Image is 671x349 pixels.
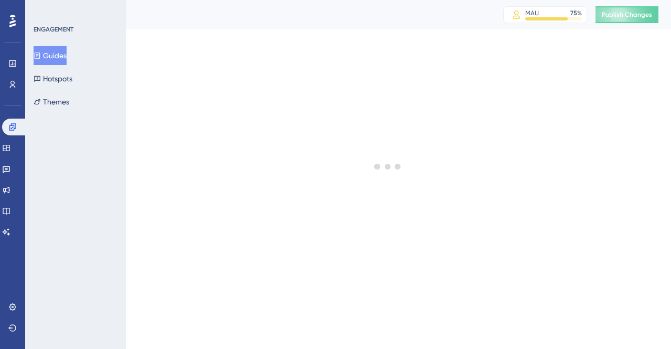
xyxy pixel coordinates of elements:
button: Themes [34,92,69,111]
button: Publish Changes [596,6,658,23]
button: Hotspots [34,69,72,88]
div: 75 % [570,9,582,17]
button: Guides [34,46,67,65]
div: ENGAGEMENT [34,25,73,34]
span: Publish Changes [602,10,652,19]
div: MAU [525,9,539,17]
